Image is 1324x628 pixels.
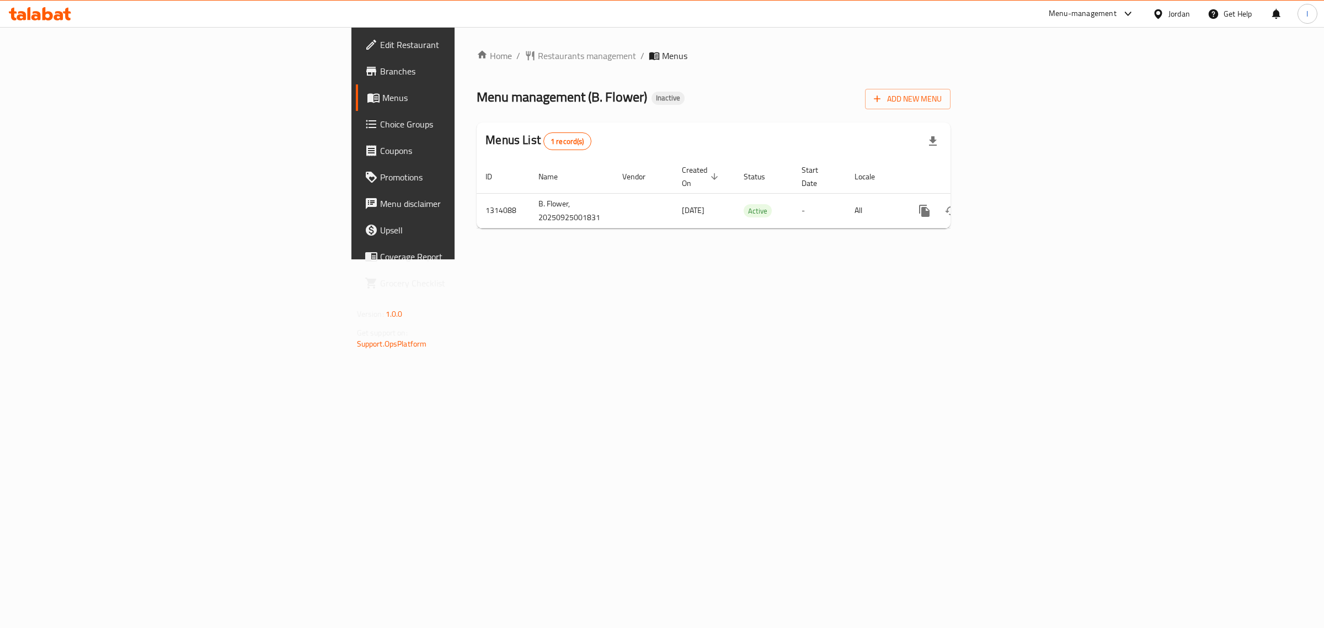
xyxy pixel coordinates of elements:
span: Version: [357,307,384,321]
span: Promotions [380,171,564,184]
span: Active [744,205,772,217]
span: Coverage Report [380,250,564,263]
span: Add New Menu [874,92,942,106]
a: Upsell [356,217,573,243]
span: Status [744,170,780,183]
a: Coupons [356,137,573,164]
span: Branches [380,65,564,78]
a: Choice Groups [356,111,573,137]
span: Start Date [802,163,832,190]
span: Grocery Checklist [380,276,564,290]
button: Change Status [938,198,964,224]
th: Actions [903,160,1026,194]
span: Choice Groups [380,118,564,131]
span: Upsell [380,223,564,237]
a: Promotions [356,164,573,190]
span: Locale [855,170,889,183]
span: Inactive [652,93,685,103]
a: Branches [356,58,573,84]
span: I [1306,8,1308,20]
span: Restaurants management [538,49,636,62]
span: Edit Restaurant [380,38,564,51]
span: Created On [682,163,722,190]
nav: breadcrumb [477,49,951,62]
li: / [640,49,644,62]
span: [DATE] [682,203,704,217]
a: Grocery Checklist [356,270,573,296]
button: Add New Menu [865,89,951,109]
div: Jordan [1168,8,1190,20]
td: - [793,193,846,228]
a: Restaurants management [525,49,636,62]
td: All [846,193,903,228]
div: Inactive [652,92,685,105]
div: Active [744,204,772,217]
a: Support.OpsPlatform [357,337,427,351]
span: 1.0.0 [386,307,403,321]
div: Menu-management [1049,7,1117,20]
a: Menus [356,84,573,111]
div: Export file [920,128,946,155]
span: Coupons [380,144,564,157]
span: ID [485,170,506,183]
span: Menus [382,91,564,104]
span: Menu disclaimer [380,197,564,210]
span: Get support on: [357,326,408,340]
a: Coverage Report [356,243,573,270]
span: 1 record(s) [544,136,591,147]
span: Name [538,170,572,183]
span: Vendor [622,170,660,183]
h2: Menus List [485,132,591,150]
span: Menus [662,49,687,62]
a: Menu disclaimer [356,190,573,217]
a: Edit Restaurant [356,31,573,58]
table: enhanced table [477,160,1026,228]
button: more [911,198,938,224]
div: Total records count [543,132,591,150]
